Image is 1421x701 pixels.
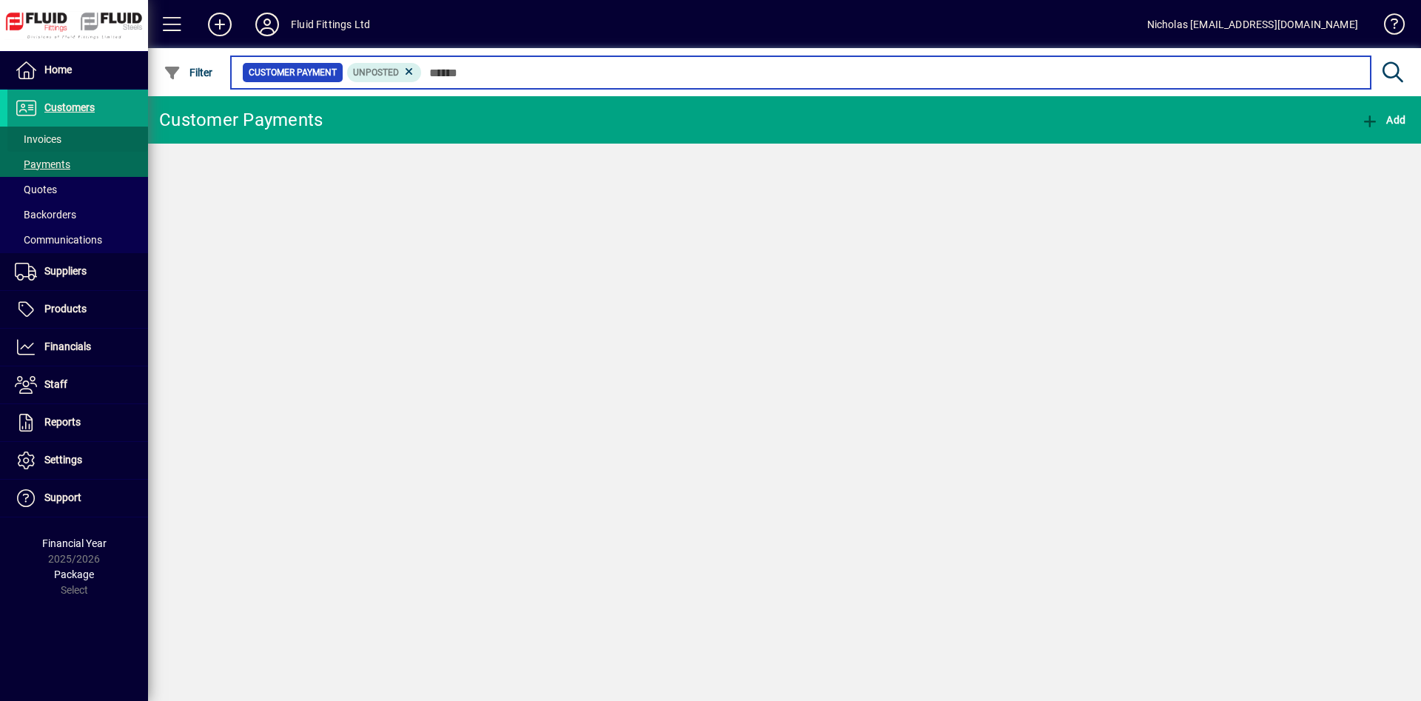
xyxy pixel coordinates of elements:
a: Knowledge Base [1373,3,1402,51]
span: Filter [164,67,213,78]
a: Backorders [7,202,148,227]
a: Payments [7,152,148,177]
span: Invoices [15,133,61,145]
span: Backorders [15,209,76,221]
span: Unposted [353,67,399,78]
span: Reports [44,416,81,428]
a: Home [7,52,148,89]
button: Filter [160,59,217,86]
span: Payments [15,158,70,170]
a: Communications [7,227,148,252]
span: Customer Payment [249,65,337,80]
span: Package [54,568,94,580]
span: Quotes [15,184,57,195]
a: Support [7,480,148,517]
span: Financial Year [42,537,107,549]
span: Support [44,492,81,503]
a: Products [7,291,148,328]
a: Settings [7,442,148,479]
button: Add [196,11,243,38]
a: Invoices [7,127,148,152]
span: Products [44,303,87,315]
a: Quotes [7,177,148,202]
a: Staff [7,366,148,403]
a: Financials [7,329,148,366]
span: Staff [44,378,67,390]
div: Customer Payments [159,108,323,132]
button: Add [1357,107,1409,133]
mat-chip: Customer Payment Status: Unposted [347,63,422,82]
span: Home [44,64,72,76]
div: Nicholas [EMAIL_ADDRESS][DOMAIN_NAME] [1147,13,1358,36]
span: Customers [44,101,95,113]
span: Financials [44,341,91,352]
span: Settings [44,454,82,466]
a: Reports [7,404,148,441]
a: Suppliers [7,253,148,290]
div: Fluid Fittings Ltd [291,13,370,36]
span: Communications [15,234,102,246]
button: Profile [243,11,291,38]
span: Suppliers [44,265,87,277]
span: Add [1361,114,1405,126]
